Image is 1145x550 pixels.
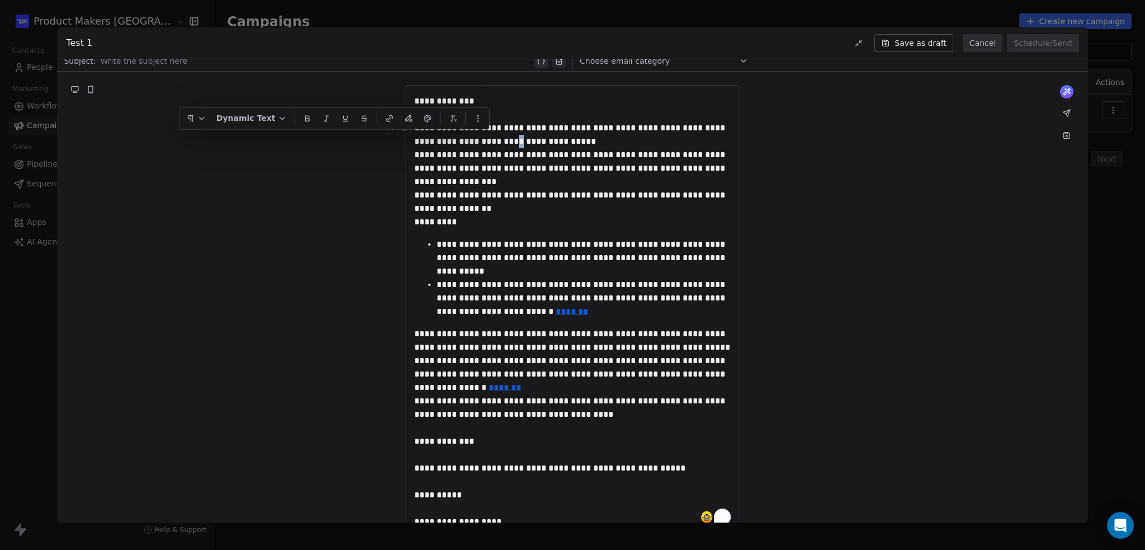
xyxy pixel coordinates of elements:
button: Save as draft [874,34,953,52]
button: Dynamic Text [212,110,291,127]
span: Subject: [64,55,96,70]
span: Choose email category [580,55,670,67]
button: Schedule/Send [1007,34,1078,52]
div: Open Intercom Messenger [1107,512,1134,539]
span: Test 1 [66,36,92,50]
button: Cancel [963,34,1002,52]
